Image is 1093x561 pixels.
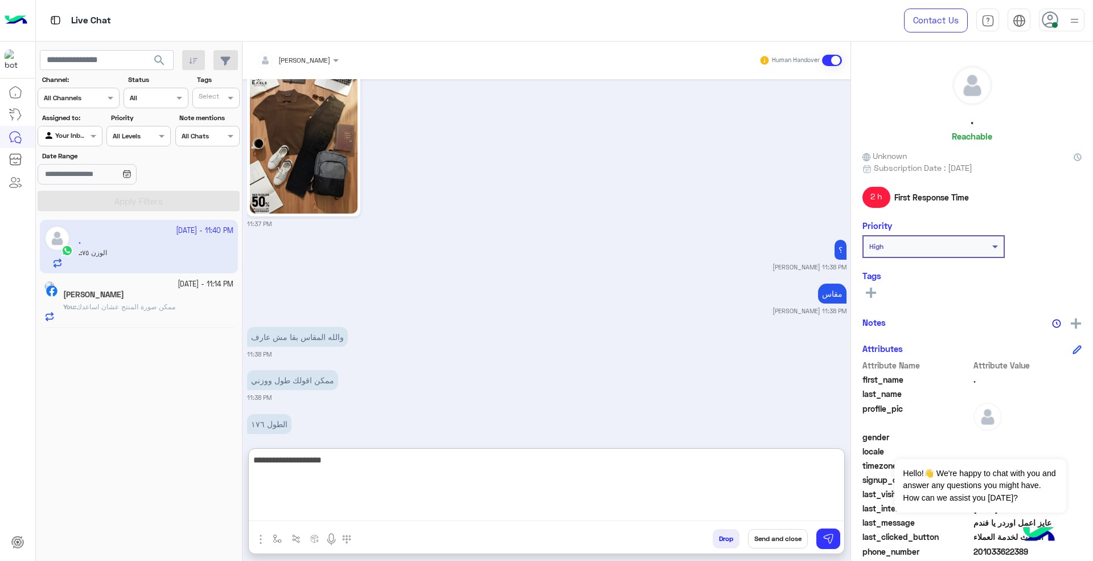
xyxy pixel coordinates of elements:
img: Facebook [46,285,57,297]
p: 18/9/2025, 11:38 PM [818,284,847,304]
button: create order [306,529,324,548]
span: gender [862,431,971,443]
img: add [1071,318,1081,329]
label: Date Range [42,151,170,161]
img: notes [1052,319,1061,328]
img: 3998458360371197.jpg [250,75,358,214]
span: last_clicked_button [862,531,971,543]
h6: Notes [862,317,886,327]
label: Tags [197,75,239,85]
img: select flow [273,534,282,543]
button: Trigger scenario [287,529,306,548]
img: defaultAdmin.png [973,403,1002,431]
span: Subscription Date : [DATE] [874,162,972,174]
img: Logo [5,9,27,32]
span: [PERSON_NAME] [278,56,330,64]
img: defaultAdmin.png [953,66,992,105]
small: 11:38 PM [247,350,272,359]
img: 713415422032625 [5,50,25,70]
span: first_name [862,374,971,386]
div: Select [197,91,219,104]
span: signup_date [862,474,971,486]
small: [PERSON_NAME] 11:38 PM [773,306,847,316]
button: Drop [713,529,739,548]
img: profile [1067,14,1082,28]
a: tab [976,9,999,32]
span: Hello!👋 We're happy to chat with you and answer any questions you might have. How can we assist y... [894,459,1066,513]
span: last_interaction [862,502,971,514]
span: عايز اعمل اوردر يا فندم [973,517,1082,529]
h6: Reachable [952,131,992,141]
label: Status [128,75,187,85]
span: You [63,302,75,311]
img: picture [44,281,55,292]
span: locale [862,445,971,457]
p: 18/9/2025, 11:38 PM [247,327,348,347]
span: timezone [862,460,971,472]
h6: Priority [862,220,892,231]
span: First Response Time [894,191,969,203]
span: phone_number [862,546,971,558]
span: null [973,431,1082,443]
label: Assigned to: [42,113,101,123]
img: tab [48,13,63,27]
button: Send and close [748,529,808,548]
small: [DATE] - 11:14 PM [178,279,233,290]
small: 11:37 PM [247,219,272,228]
label: Priority [111,113,170,123]
label: Note mentions [179,113,238,123]
b: : [63,302,76,311]
span: last_visited_flow [862,488,971,500]
img: create order [310,534,319,543]
h6: Attributes [862,343,903,354]
p: 18/9/2025, 11:38 PM [835,240,847,260]
span: last_message [862,517,971,529]
span: profile_pic [862,403,971,429]
b: High [869,242,884,251]
small: 11:38 PM [247,393,272,402]
h6: Tags [862,271,1082,281]
p: 18/9/2025, 11:40 PM [247,414,291,434]
span: ممكن صورة المنتج عشان اساعدك [76,302,175,311]
h5: Ahmed Nasser [63,290,124,300]
span: Unknown [862,150,907,162]
span: . [973,374,1082,386]
span: التحدث لخدمة العملاء [973,531,1082,543]
p: 18/9/2025, 11:38 PM [247,370,338,390]
span: Attribute Name [862,359,971,371]
span: 201033622389 [973,546,1082,558]
img: make a call [342,535,351,544]
img: send attachment [254,533,268,546]
span: search [153,54,166,67]
img: Trigger scenario [291,534,301,543]
a: Contact Us [904,9,968,32]
span: last_name [862,388,971,400]
button: search [146,50,174,75]
img: tab [1013,14,1026,27]
small: [PERSON_NAME] 11:38 PM [773,263,847,272]
img: tab [981,14,995,27]
span: 2 h [862,187,890,207]
h5: . [971,114,973,127]
small: Human Handover [772,56,820,65]
label: Channel: [42,75,118,85]
button: select flow [268,529,287,548]
img: send message [823,533,834,544]
button: Apply Filters [38,191,240,211]
span: Attribute Value [973,359,1082,371]
img: send voice note [324,533,338,546]
img: hulul-logo.png [1019,515,1059,555]
p: Live Chat [71,13,111,28]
